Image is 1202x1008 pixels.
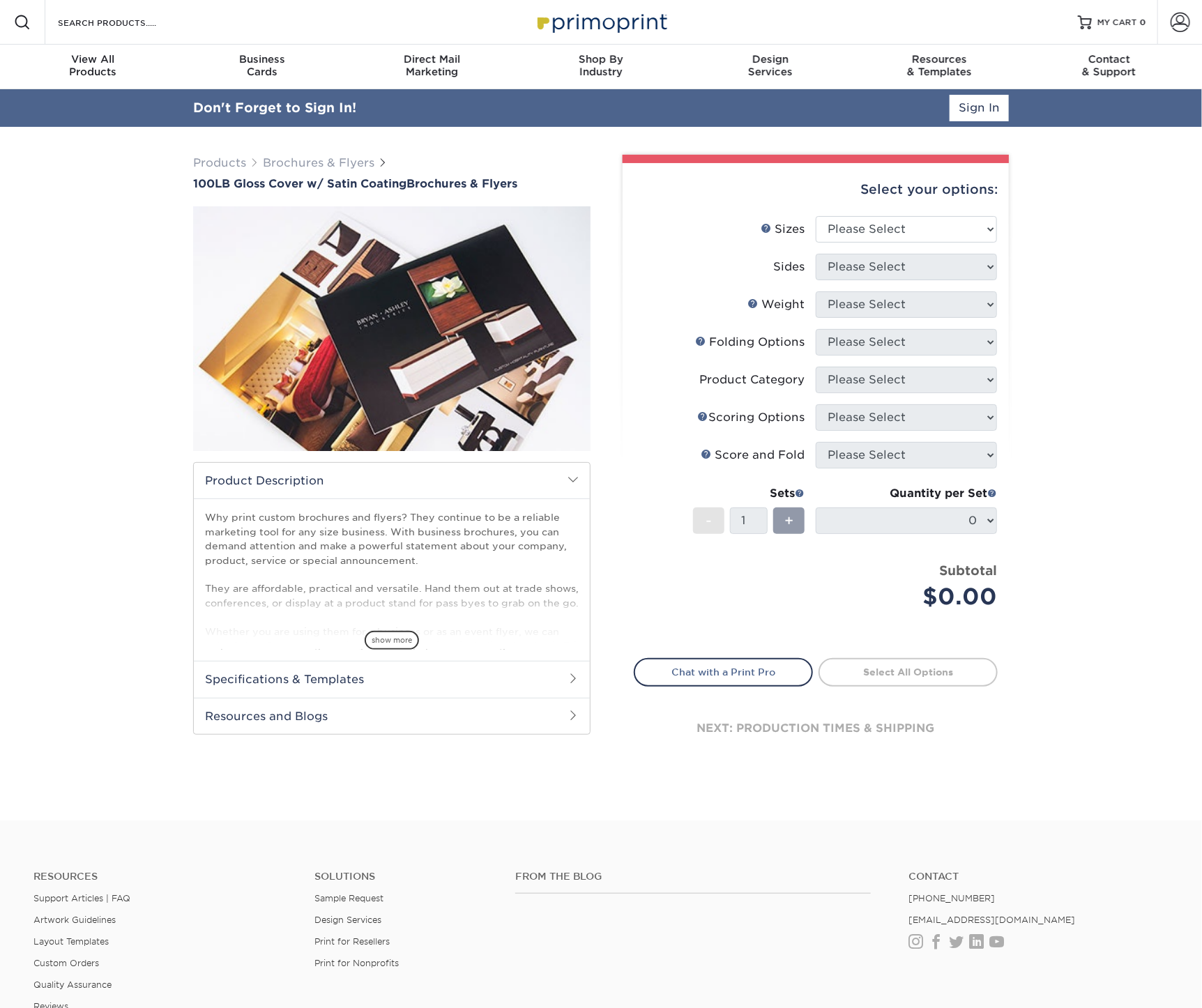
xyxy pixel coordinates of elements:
[634,658,813,686] a: Chat with a Print Pro
[347,53,517,78] div: Marketing
[517,45,686,89] a: Shop ByIndustry
[314,915,381,925] a: Design Services
[701,447,805,464] div: Score and Fold
[685,53,855,66] span: Design
[193,177,591,190] a: 100LB Gloss Cover w/ Satin CoatingBrochures & Flyers
[8,53,178,78] div: Products
[747,296,805,313] div: Weight
[531,7,671,37] img: Primoprint
[695,334,805,351] div: Folding Options
[193,98,356,118] div: Don't Forget to Sign In!
[33,893,130,903] a: Support Articles | FAQ
[826,580,997,613] div: $0.00
[193,192,591,466] img: 100LB Gloss Cover<br/>w/ Satin Coating 01
[178,53,347,78] div: Cards
[1140,17,1146,27] span: 0
[56,14,192,31] input: SEARCH PRODUCTS.....
[784,510,793,531] span: +
[517,53,686,78] div: Industry
[517,53,686,66] span: Shop By
[855,45,1024,89] a: Resources& Templates
[194,463,590,498] h2: Product Description
[194,661,590,697] h2: Specifications & Templates
[1024,53,1194,66] span: Contact
[819,658,998,686] a: Select All Options
[634,163,998,216] div: Select your options:
[193,177,591,190] h1: Brochures & Flyers
[515,871,871,883] h4: From the Blog
[908,915,1075,925] a: [EMAIL_ADDRESS][DOMAIN_NAME]
[1024,53,1194,78] div: & Support
[347,53,517,66] span: Direct Mail
[8,53,178,66] span: View All
[816,485,997,502] div: Quantity per Set
[939,563,997,578] strong: Subtotal
[706,510,712,531] span: -
[205,510,579,724] p: Why print custom brochures and flyers? They continue to be a reliable marketing tool for any size...
[33,936,109,947] a: Layout Templates
[950,95,1009,121] a: Sign In
[33,871,294,883] h4: Resources
[8,45,178,89] a: View AllProducts
[634,687,998,770] div: next: production times & shipping
[855,53,1024,66] span: Resources
[193,177,406,190] span: 100LB Gloss Cover w/ Satin Coating
[855,53,1024,78] div: & Templates
[178,45,347,89] a: BusinessCards
[33,915,116,925] a: Artwork Guidelines
[193,156,246,169] a: Products
[693,485,805,502] div: Sets
[365,631,419,650] span: show more
[699,372,805,388] div: Product Category
[33,958,99,968] a: Custom Orders
[685,53,855,78] div: Services
[33,979,112,990] a: Quality Assurance
[908,893,995,903] a: [PHONE_NUMBER]
[347,45,517,89] a: Direct MailMarketing
[263,156,374,169] a: Brochures & Flyers
[773,259,805,275] div: Sides
[1024,45,1194,89] a: Contact& Support
[761,221,805,238] div: Sizes
[314,871,494,883] h4: Solutions
[908,871,1169,883] a: Contact
[314,893,383,903] a: Sample Request
[685,45,855,89] a: DesignServices
[194,698,590,734] h2: Resources and Blogs
[1097,17,1137,29] span: MY CART
[697,409,805,426] div: Scoring Options
[178,53,347,66] span: Business
[314,936,390,947] a: Print for Resellers
[314,958,399,968] a: Print for Nonprofits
